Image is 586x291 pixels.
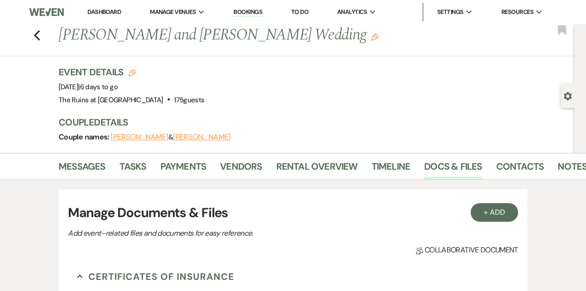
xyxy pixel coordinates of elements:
[68,227,393,239] p: Add event–related files and documents for easy reference.
[59,132,111,142] span: Couple names:
[87,8,121,16] a: Dashboard
[416,245,518,256] span: Collaborative document
[68,203,518,223] h3: Manage Documents & Files
[59,116,565,129] h3: Couple Details
[111,133,168,141] button: [PERSON_NAME]
[233,8,262,17] a: Bookings
[59,24,467,46] h1: [PERSON_NAME] and [PERSON_NAME] Wedding
[77,270,235,284] button: Certificates of Insurance
[372,159,411,179] a: Timeline
[29,2,64,22] img: Weven Logo
[59,82,118,92] span: [DATE]
[160,159,206,179] a: Payments
[120,159,146,179] a: Tasks
[371,33,379,41] button: Edit
[78,82,118,92] span: |
[337,7,367,17] span: Analytics
[496,159,544,179] a: Contacts
[80,82,118,92] span: 6 days to go
[59,95,163,105] span: The Ruins at [GEOGRAPHIC_DATA]
[437,7,464,17] span: Settings
[174,95,204,105] span: 175 guests
[173,133,231,141] button: [PERSON_NAME]
[150,7,196,17] span: Manage Venues
[564,91,572,100] button: Open lead details
[276,159,358,179] a: Rental Overview
[291,8,308,16] a: To Do
[501,7,533,17] span: Resources
[59,159,106,179] a: Messages
[471,203,518,222] button: + Add
[111,132,231,142] span: &
[424,159,482,179] a: Docs & Files
[59,66,204,79] h3: Event Details
[220,159,262,179] a: Vendors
